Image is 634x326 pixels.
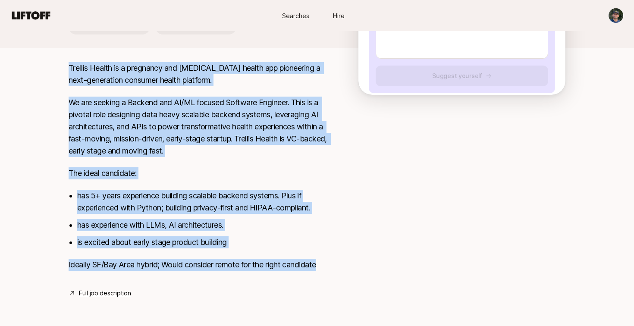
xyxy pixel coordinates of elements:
img: Jagrut Vaghasiya [609,8,623,23]
li: is excited about early stage product building [77,236,331,248]
li: has 5+ years experience building scalable backend systems. Plus if experienced with Python; build... [77,190,331,214]
p: Trellis Health is a pregnancy and [MEDICAL_DATA] health app pioneering a next-generation consumer... [69,62,331,86]
a: Searches [274,8,317,24]
p: We are seeking a Backend and AI/ML focused Software Engineer. This is a pivotal role designing da... [69,97,331,157]
li: has experience with LLMs, AI architectures. [77,219,331,231]
p: The ideal candidate: [69,167,331,179]
span: Searches [282,11,309,20]
a: Full job description [79,288,131,298]
p: Ideally SF/Bay Area hybrid; Would consider remote for the right candidate [69,259,331,271]
span: Hire [333,11,345,20]
a: Hire [317,8,360,24]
